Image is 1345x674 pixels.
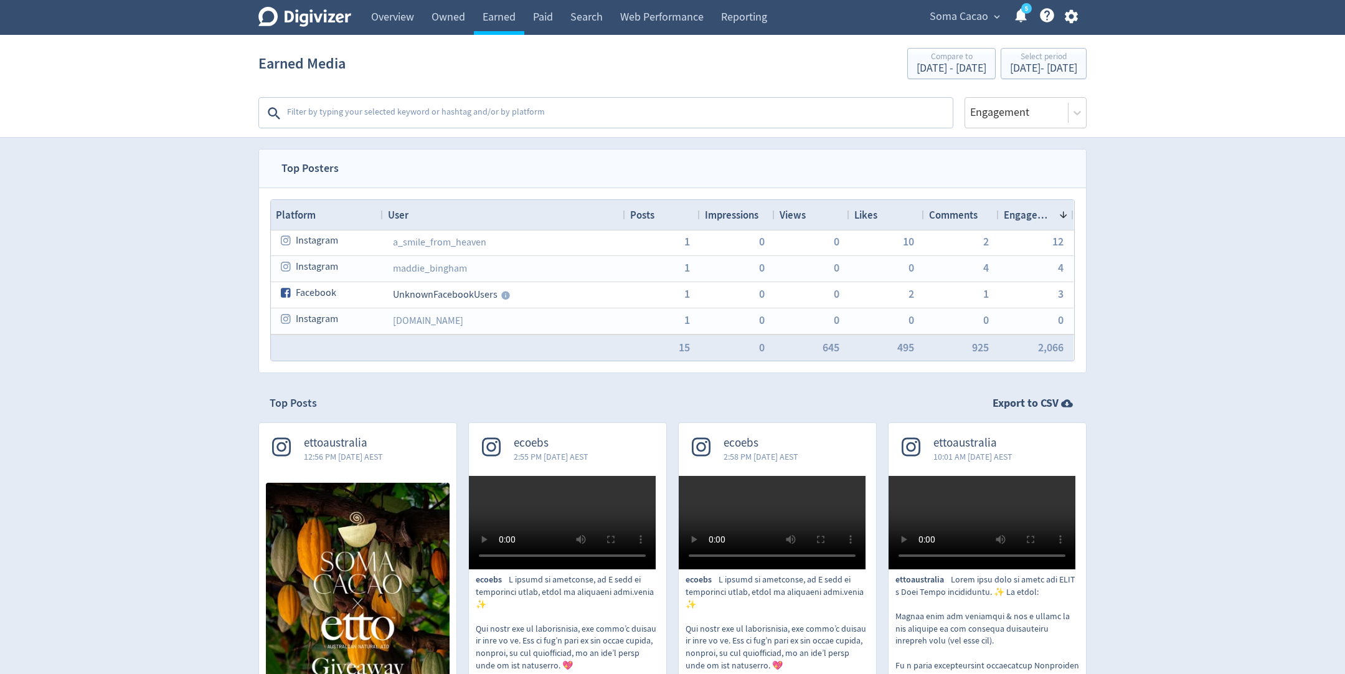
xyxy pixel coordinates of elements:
button: 0 [908,315,914,326]
span: ettoaustralia [895,574,951,586]
button: 0 [834,236,839,247]
svg: instagram [281,235,292,246]
span: 12:56 PM [DATE] AEST [304,450,383,463]
svg: instagram [281,261,292,272]
span: ecoebs [476,574,509,586]
button: 1 [684,315,690,326]
span: Platform [276,208,316,222]
span: 0 [759,315,765,326]
button: 0 [759,236,765,247]
span: Instagram [296,229,338,253]
button: Select period[DATE]- [DATE] [1001,48,1087,79]
button: 2 [908,288,914,300]
span: Soma Cacao [930,7,988,27]
span: Facebook [296,281,336,305]
button: 0 [759,342,765,353]
button: 15 [679,342,690,353]
button: 3 [1058,288,1064,300]
button: 925 [972,342,989,353]
span: Posts [630,208,654,222]
button: 0 [759,288,765,300]
span: User [388,208,408,222]
button: 0 [983,315,989,326]
span: Instagram [296,255,338,279]
button: 0 [834,315,839,326]
span: Impressions [705,208,758,222]
button: 10 [903,236,914,247]
h2: Top Posts [270,396,317,411]
span: ecoebs [724,436,798,450]
button: 1 [684,236,690,247]
button: 1 [684,262,690,273]
strong: Export to CSV [993,396,1059,411]
span: Comments [929,208,978,222]
button: 1 [684,288,690,300]
button: 12 [1052,236,1064,247]
a: 5 [1021,3,1032,14]
span: ettoaustralia [304,436,383,450]
span: ecoebs [686,574,719,586]
button: 4 [983,262,989,273]
a: [DOMAIN_NAME] [393,315,463,327]
button: 0 [759,262,765,273]
span: 10:01 AM [DATE] AEST [933,450,1012,463]
span: 2:55 PM [DATE] AEST [514,450,588,463]
button: 495 [897,342,914,353]
button: 0 [1058,315,1064,326]
span: Top Posters [270,150,350,187]
span: Instagram [296,307,338,331]
button: 645 [823,342,839,353]
div: [DATE] - [DATE] [917,63,986,74]
h1: Earned Media [258,44,346,83]
div: Compare to [917,52,986,63]
span: expand_more [991,11,1003,22]
span: 2:58 PM [DATE] AEST [724,450,798,463]
button: 1 [983,288,989,300]
button: Soma Cacao [925,7,1003,27]
button: 4 [1058,262,1064,273]
span: ecoebs [514,436,588,450]
button: Compare to[DATE] - [DATE] [907,48,996,79]
div: Select period [1010,52,1077,63]
button: 0 [834,262,839,273]
span: Likes [854,208,877,222]
button: 0 [834,288,839,300]
span: ettoaustralia [933,436,1012,450]
svg: instagram [281,313,292,325]
span: Unknown Facebook Users [393,288,498,301]
span: Views [780,208,806,222]
div: [DATE] - [DATE] [1010,63,1077,74]
button: 2 [983,236,989,247]
button: 0 [908,262,914,273]
button: 2,066 [1038,342,1064,353]
a: a_smile_from_heaven [393,236,486,249]
a: maddie_bingham [393,262,467,275]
